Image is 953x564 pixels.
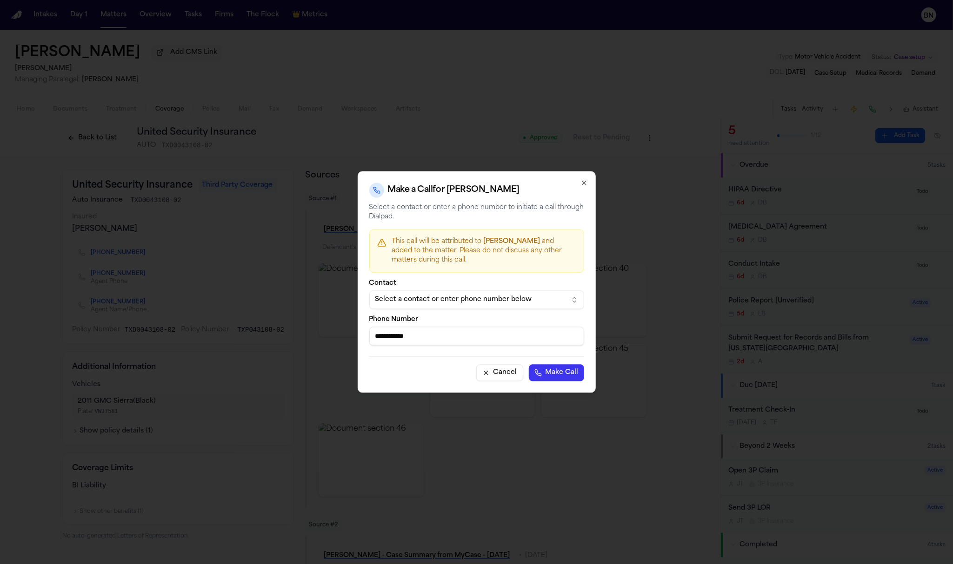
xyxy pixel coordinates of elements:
button: Cancel [476,365,523,381]
label: Phone Number [369,317,584,323]
p: This call will be attributed to and added to the matter. Please do not discuss any other matters ... [392,237,576,265]
label: Contact [369,281,584,287]
div: Select a contact or enter phone number below [375,295,563,305]
button: Make Call [529,365,584,381]
h2: Make a Call for [PERSON_NAME] [388,184,520,197]
p: Select a contact or enter a phone number to initiate a call through Dialpad. [369,203,584,222]
span: [PERSON_NAME] [484,238,540,245]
